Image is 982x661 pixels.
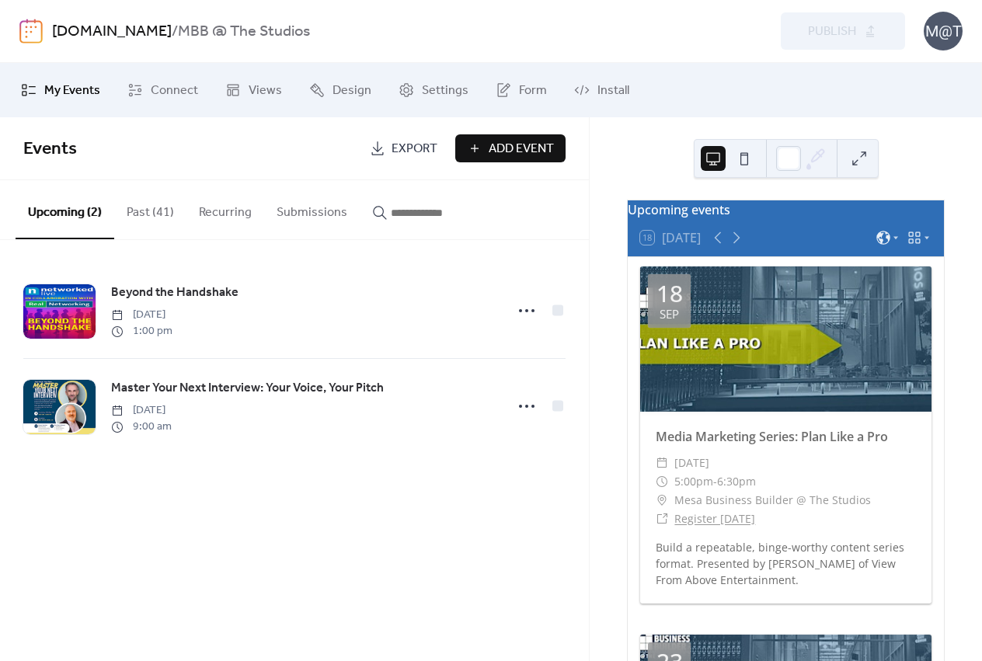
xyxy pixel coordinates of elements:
span: My Events [44,82,100,100]
div: Build a repeatable, binge-worthy content series format. Presented by [PERSON_NAME] of View From A... [640,539,932,588]
img: logo [19,19,43,43]
a: Design [298,69,383,111]
b: MBB @ The Studios [178,17,310,47]
div: ​ [656,510,668,528]
div: ​ [656,454,668,472]
a: Register [DATE] [674,511,755,526]
a: My Events [9,69,112,111]
span: Settings [422,82,468,100]
a: Export [358,134,449,162]
span: Views [249,82,282,100]
div: ​ [656,491,668,510]
span: Beyond the Handshake [111,284,239,302]
div: M@T [924,12,963,50]
span: [DATE] [674,454,709,472]
span: Design [333,82,371,100]
button: Submissions [264,180,360,238]
button: Upcoming (2) [16,180,114,239]
a: Settings [387,69,480,111]
span: - [713,472,717,491]
span: 1:00 pm [111,323,172,339]
div: 18 [656,282,683,305]
a: Media Marketing Series: Plan Like a Pro [656,428,888,445]
a: Master Your Next Interview: Your Voice, Your Pitch [111,378,384,398]
button: Recurring [186,180,264,238]
a: Connect [116,69,210,111]
span: [DATE] [111,307,172,323]
b: / [172,17,178,47]
span: [DATE] [111,402,172,419]
div: ​ [656,472,668,491]
span: Mesa Business Builder @ The Studios [674,491,871,510]
span: Add Event [489,140,554,158]
a: Beyond the Handshake [111,283,239,303]
a: Views [214,69,294,111]
span: Form [519,82,547,100]
span: 5:00pm [674,472,713,491]
div: Sep [660,308,679,320]
span: Master Your Next Interview: Your Voice, Your Pitch [111,379,384,398]
div: Upcoming events [628,200,944,219]
span: 6:30pm [717,472,756,491]
a: Install [562,69,641,111]
button: Add Event [455,134,566,162]
a: Form [484,69,559,111]
span: Install [597,82,629,100]
span: 9:00 am [111,419,172,435]
a: [DOMAIN_NAME] [52,17,172,47]
span: Connect [151,82,198,100]
span: Events [23,132,77,166]
button: Past (41) [114,180,186,238]
span: Export [392,140,437,158]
